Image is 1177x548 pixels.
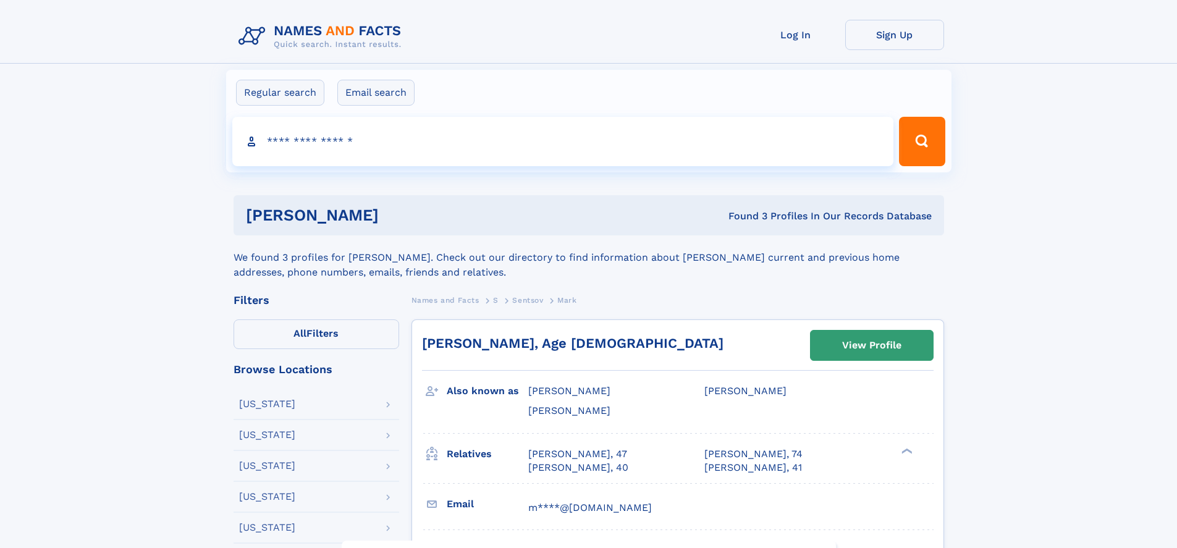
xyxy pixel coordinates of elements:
[239,399,295,409] div: [US_STATE]
[447,444,528,465] h3: Relatives
[554,209,932,223] div: Found 3 Profiles In Our Records Database
[528,447,627,461] a: [PERSON_NAME], 47
[704,385,787,397] span: [PERSON_NAME]
[447,381,528,402] h3: Also known as
[234,20,411,53] img: Logo Names and Facts
[811,331,933,360] a: View Profile
[234,364,399,375] div: Browse Locations
[704,461,802,474] a: [PERSON_NAME], 41
[234,235,944,280] div: We found 3 profiles for [PERSON_NAME]. Check out our directory to find information about [PERSON_...
[493,292,499,308] a: S
[239,461,295,471] div: [US_STATE]
[845,20,944,50] a: Sign Up
[704,447,803,461] a: [PERSON_NAME], 74
[232,117,894,166] input: search input
[746,20,845,50] a: Log In
[239,523,295,533] div: [US_STATE]
[528,385,610,397] span: [PERSON_NAME]
[842,331,901,360] div: View Profile
[239,430,295,440] div: [US_STATE]
[898,447,913,455] div: ❯
[557,296,576,305] span: Mark
[234,319,399,349] label: Filters
[512,296,543,305] span: Sentsov
[447,494,528,515] h3: Email
[528,461,628,474] a: [PERSON_NAME], 40
[422,335,723,351] a: [PERSON_NAME], Age [DEMOGRAPHIC_DATA]
[411,292,479,308] a: Names and Facts
[236,80,324,106] label: Regular search
[293,327,306,339] span: All
[512,292,543,308] a: Sentsov
[246,208,554,223] h1: [PERSON_NAME]
[337,80,415,106] label: Email search
[493,296,499,305] span: S
[899,117,945,166] button: Search Button
[528,405,610,416] span: [PERSON_NAME]
[234,295,399,306] div: Filters
[239,492,295,502] div: [US_STATE]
